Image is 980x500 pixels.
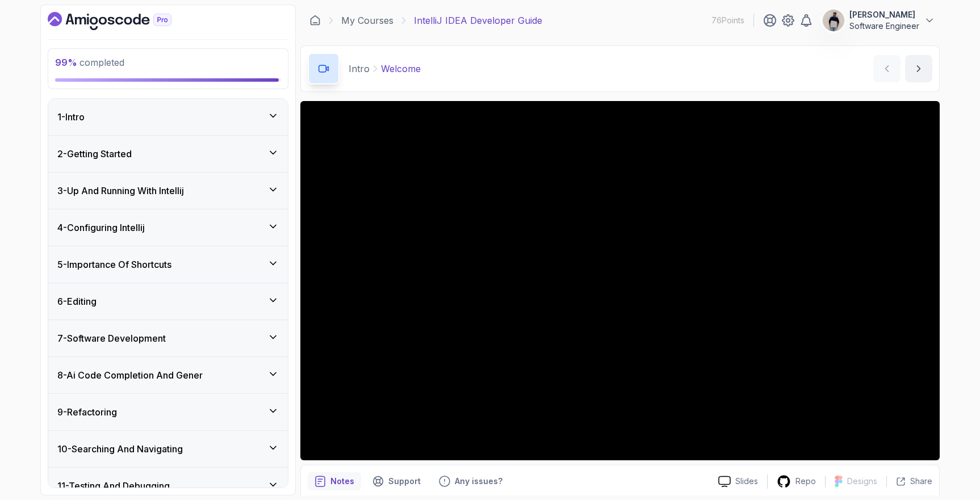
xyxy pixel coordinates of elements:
span: 99 % [55,57,77,68]
p: 76 Points [711,15,744,26]
button: 6-Editing [48,283,288,320]
a: Dashboard [48,12,198,30]
p: Repo [795,476,816,487]
h3: 4 - Configuring Intellij [57,221,145,234]
button: Share [886,476,932,487]
h3: 10 - Searching And Navigating [57,442,183,456]
a: My Courses [341,14,393,27]
h3: 3 - Up And Running With Intellij [57,184,184,198]
p: Share [910,476,932,487]
p: Any issues? [455,476,502,487]
button: 2-Getting Started [48,136,288,172]
p: Welcome [381,62,421,75]
button: next content [905,55,932,82]
h3: 7 - Software Development [57,331,166,345]
p: Designs [847,476,877,487]
button: 3-Up And Running With Intellij [48,173,288,209]
p: Intro [349,62,370,75]
button: 1-Intro [48,99,288,135]
button: 5-Importance Of Shortcuts [48,246,288,283]
a: Slides [709,476,767,488]
p: Slides [735,476,758,487]
h3: 2 - Getting Started [57,147,132,161]
img: user profile image [823,10,844,31]
h3: 9 - Refactoring [57,405,117,419]
iframe: 1 - Hi [300,101,940,460]
button: 8-Ai Code Completion And Gener [48,357,288,393]
span: completed [55,57,124,68]
button: 9-Refactoring [48,394,288,430]
a: Repo [768,474,825,489]
p: IntelliJ IDEA Developer Guide [414,14,542,27]
h3: 6 - Editing [57,295,97,308]
a: Dashboard [309,15,321,26]
p: [PERSON_NAME] [849,9,919,20]
h3: 8 - Ai Code Completion And Gener [57,368,203,382]
h3: 5 - Importance Of Shortcuts [57,258,171,271]
p: Support [388,476,421,487]
p: Software Engineer [849,20,919,32]
button: 7-Software Development [48,320,288,356]
h3: 11 - Testing And Debugging [57,479,170,493]
p: Notes [330,476,354,487]
button: previous content [873,55,901,82]
button: user profile image[PERSON_NAME]Software Engineer [822,9,935,32]
button: Support button [366,472,428,490]
button: 4-Configuring Intellij [48,209,288,246]
h3: 1 - Intro [57,110,85,124]
button: Feedback button [432,472,509,490]
button: notes button [308,472,361,490]
button: 10-Searching And Navigating [48,431,288,467]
